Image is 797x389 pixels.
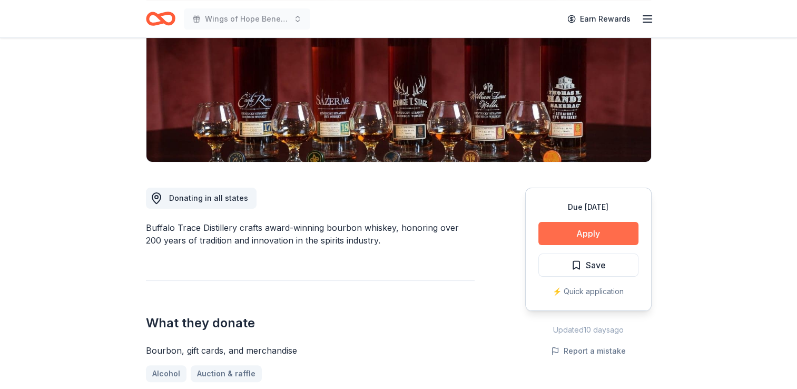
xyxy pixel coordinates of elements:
h2: What they donate [146,315,475,332]
button: Report a mistake [551,345,626,357]
div: Updated 10 days ago [525,324,652,336]
a: Auction & raffle [191,365,262,382]
div: ⚡️ Quick application [538,285,638,298]
div: Due [DATE] [538,201,638,213]
span: Save [586,258,606,272]
button: Wings of Hope Benefit and Auction [184,8,310,30]
span: Donating in all states [169,193,248,202]
a: Alcohol [146,365,186,382]
span: Wings of Hope Benefit and Auction [205,13,289,25]
a: Home [146,6,175,31]
button: Apply [538,222,638,245]
button: Save [538,254,638,277]
a: Earn Rewards [561,9,637,28]
div: Bourbon, gift cards, and merchandise [146,344,475,357]
div: Buffalo Trace Distillery crafts award-winning bourbon whiskey, honoring over 200 years of traditi... [146,221,475,247]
